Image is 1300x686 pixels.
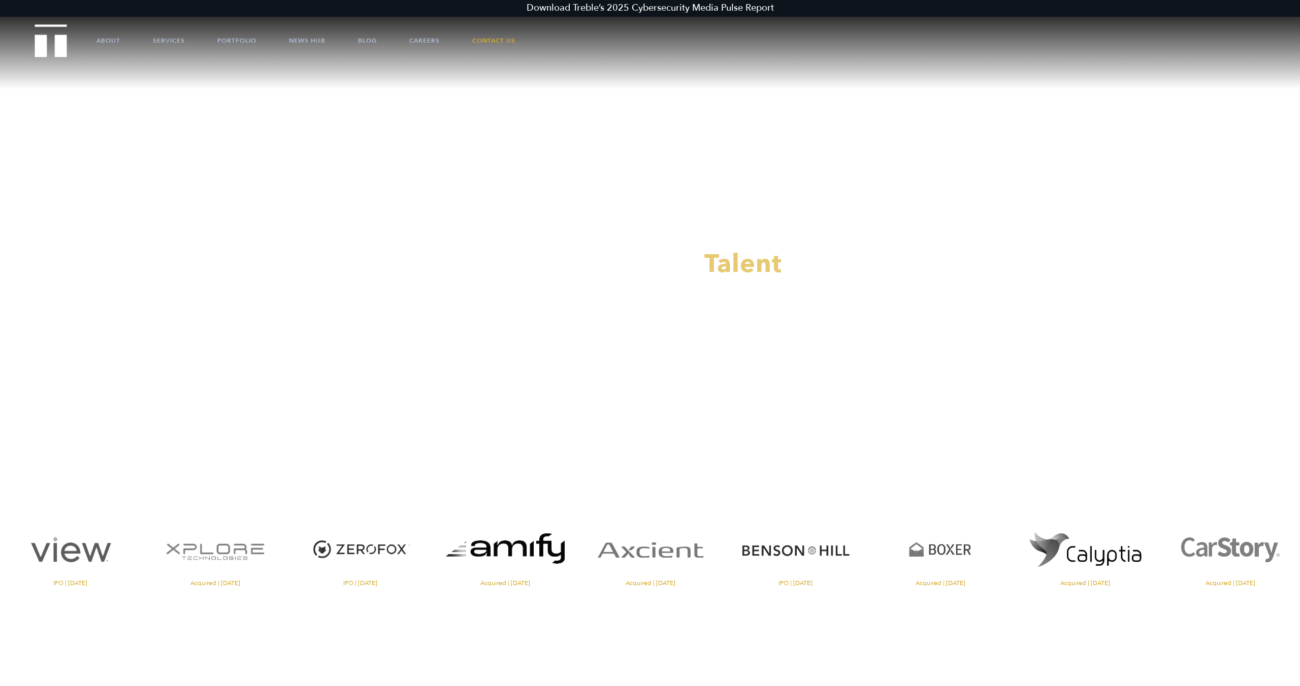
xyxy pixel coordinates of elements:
[1015,520,1155,586] a: Visit the website
[290,580,431,586] span: IPO | [DATE]
[289,25,326,56] a: News Hub
[580,580,721,586] span: Acquired | [DATE]
[145,580,285,586] span: Acquired | [DATE]
[1,520,141,586] a: Visit the View website
[145,520,285,586] a: Visit the XPlore website
[725,520,865,586] a: Visit the Benson Hill website
[1,580,141,586] span: IPO | [DATE]
[290,520,431,586] a: Visit the ZeroFox website
[704,247,782,281] span: Talent
[435,520,575,586] a: Visit the website
[35,24,67,57] img: Treble logo
[580,520,721,586] a: Visit the Axcient website
[96,25,120,56] a: About
[870,580,1011,586] span: Acquired | [DATE]
[870,520,1011,580] img: Boxer logo
[217,25,256,56] a: Portfolio
[145,520,285,580] img: XPlore logo
[153,25,185,56] a: Services
[725,520,865,580] img: Benson Hill logo
[1,520,141,580] img: View logo
[358,25,377,56] a: Blog
[1015,580,1155,586] span: Acquired | [DATE]
[725,580,865,586] span: IPO | [DATE]
[580,520,721,580] img: Axcient logo
[409,25,440,56] a: Careers
[290,520,431,580] img: ZeroFox logo
[472,25,515,56] a: Contact Us
[870,520,1011,586] a: Visit the Boxer website
[435,580,575,586] span: Acquired | [DATE]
